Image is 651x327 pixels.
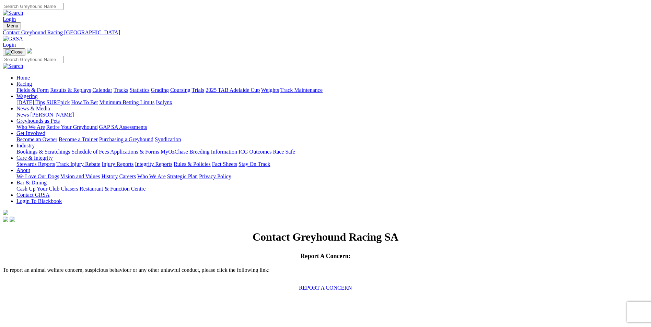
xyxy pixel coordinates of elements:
[16,87,648,93] div: Racing
[299,285,352,291] a: REPORT A CONCERN
[10,217,15,222] img: twitter.svg
[16,180,47,185] a: Bar & Dining
[16,186,59,192] a: Cash Up Your Club
[189,149,237,155] a: Breeding Information
[16,161,55,167] a: Stewards Reports
[3,48,25,56] button: Toggle navigation
[99,136,153,142] a: Purchasing a Greyhound
[3,63,23,69] img: Search
[301,253,351,259] span: Report A Concern:
[3,16,16,22] a: Login
[3,29,648,36] a: Contact Greyhound Racing [GEOGRAPHIC_DATA]
[119,173,136,179] a: Careers
[101,173,118,179] a: History
[273,149,295,155] a: Race Safe
[27,48,32,53] img: logo-grsa-white.png
[239,161,270,167] a: Stay On Track
[191,87,204,93] a: Trials
[170,87,190,93] a: Coursing
[16,118,60,124] a: Greyhounds as Pets
[99,124,147,130] a: GAP SA Assessments
[239,149,271,155] a: ICG Outcomes
[174,161,211,167] a: Rules & Policies
[71,99,98,105] a: How To Bet
[16,99,648,106] div: Wagering
[199,173,231,179] a: Privacy Policy
[16,75,30,81] a: Home
[16,186,648,192] div: Bar & Dining
[71,149,109,155] a: Schedule of Fees
[16,99,45,105] a: [DATE] Tips
[135,161,172,167] a: Integrity Reports
[102,161,133,167] a: Injury Reports
[16,136,57,142] a: Become an Owner
[130,87,150,93] a: Statistics
[151,87,169,93] a: Grading
[16,106,50,111] a: News & Media
[155,136,181,142] a: Syndication
[16,173,648,180] div: About
[16,192,49,198] a: Contact GRSA
[99,99,154,105] a: Minimum Betting Limits
[3,10,23,16] img: Search
[161,149,188,155] a: MyOzChase
[16,167,30,173] a: About
[16,149,70,155] a: Bookings & Scratchings
[3,22,21,29] button: Toggle navigation
[16,143,35,148] a: Industry
[3,217,8,222] img: facebook.svg
[3,210,8,215] img: logo-grsa-white.png
[3,267,648,279] p: To report an animal welfare concern, suspicious behaviour or any other unlawful conduct, please c...
[16,130,45,136] a: Get Involved
[16,136,648,143] div: Get Involved
[110,149,159,155] a: Applications & Forms
[114,87,128,93] a: Tracks
[16,112,29,118] a: News
[212,161,237,167] a: Fact Sheets
[16,155,53,161] a: Care & Integrity
[46,99,70,105] a: SUREpick
[50,87,91,93] a: Results & Replays
[5,49,23,55] img: Close
[30,112,74,118] a: [PERSON_NAME]
[7,23,18,28] span: Menu
[16,93,38,99] a: Wagering
[3,3,63,10] input: Search
[16,81,32,87] a: Racing
[60,173,100,179] a: Vision and Values
[16,124,45,130] a: Who We Are
[61,186,146,192] a: Chasers Restaurant & Function Centre
[3,42,16,48] a: Login
[261,87,279,93] a: Weights
[56,161,100,167] a: Track Injury Rebate
[3,231,648,243] h1: Contact Greyhound Racing SA
[167,173,198,179] a: Strategic Plan
[156,99,172,105] a: Isolynx
[16,198,62,204] a: Login To Blackbook
[16,87,49,93] a: Fields & Form
[16,161,648,167] div: Care & Integrity
[16,173,59,179] a: We Love Our Dogs
[16,124,648,130] div: Greyhounds as Pets
[16,149,648,155] div: Industry
[16,112,648,118] div: News & Media
[3,56,63,63] input: Search
[92,87,112,93] a: Calendar
[59,136,98,142] a: Become a Trainer
[46,124,98,130] a: Retire Your Greyhound
[206,87,260,93] a: 2025 TAB Adelaide Cup
[280,87,323,93] a: Track Maintenance
[137,173,166,179] a: Who We Are
[3,36,23,42] img: GRSA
